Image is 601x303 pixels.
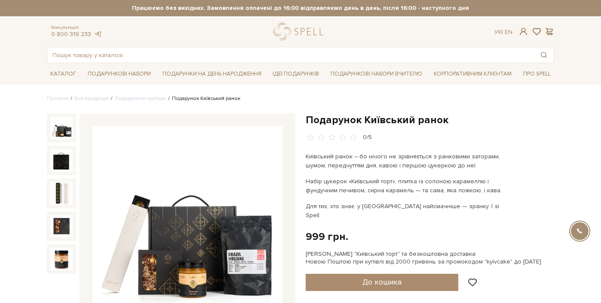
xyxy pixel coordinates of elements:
a: Про Spell [520,67,554,81]
button: Пошук товару у каталозі [534,47,554,63]
img: Подарунок Київський ранок [50,248,73,270]
div: Ук [494,28,512,36]
span: Консультація: [51,25,102,30]
a: Каталог [47,67,80,81]
a: Вся продукція [74,95,109,102]
div: 999 грн. [306,230,348,243]
img: Подарунок Київський ранок [50,149,73,172]
a: Головна [47,95,68,102]
strong: Працюємо без вихідних. Замовлення оплачені до 16:00 відправляємо день в день, після 16:00 - насту... [47,4,554,12]
div: 0/5 [363,133,372,142]
a: logo [273,23,327,40]
a: Подарункові набори [115,95,166,102]
img: Подарунок Київський ранок [50,182,73,204]
p: Набір цукерок «Київський торт», плитка із солоною карамеллю і фундучним печивом, сирна карамель —... [306,177,507,195]
a: Ідеї подарунків [269,67,322,81]
a: Подарункові набори [84,67,154,81]
p: Київський ранок – бо нічого не зрівняється з ранковими заторами, шумом, передчуттям дня, кавою і ... [306,152,507,170]
button: До кошика [306,274,458,291]
a: Подарунки на День народження [159,67,265,81]
a: En [505,28,512,36]
li: Подарунок Київський ранок [166,95,240,103]
div: [PERSON_NAME] "Київський торт" та безкоштовна доставка Новою Поштою при купівлі від 2000 гривень ... [306,250,554,266]
img: Подарунок Київський ранок [50,117,73,139]
a: 0 800 319 233 [51,30,91,38]
h1: Подарунок Київський ранок [306,113,554,127]
img: Подарунок Київський ранок [50,215,73,237]
a: Подарункові набори Вчителю [327,67,426,81]
p: Для тих, хто знає: у [GEOGRAPHIC_DATA] найсмачніше — зранку. І зі Spell. [306,202,507,220]
input: Пошук товару у каталозі [47,47,534,63]
a: telegram [93,30,102,38]
span: | [502,28,503,36]
a: Корпоративним клієнтам [430,67,515,81]
span: До кошика [362,277,402,287]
